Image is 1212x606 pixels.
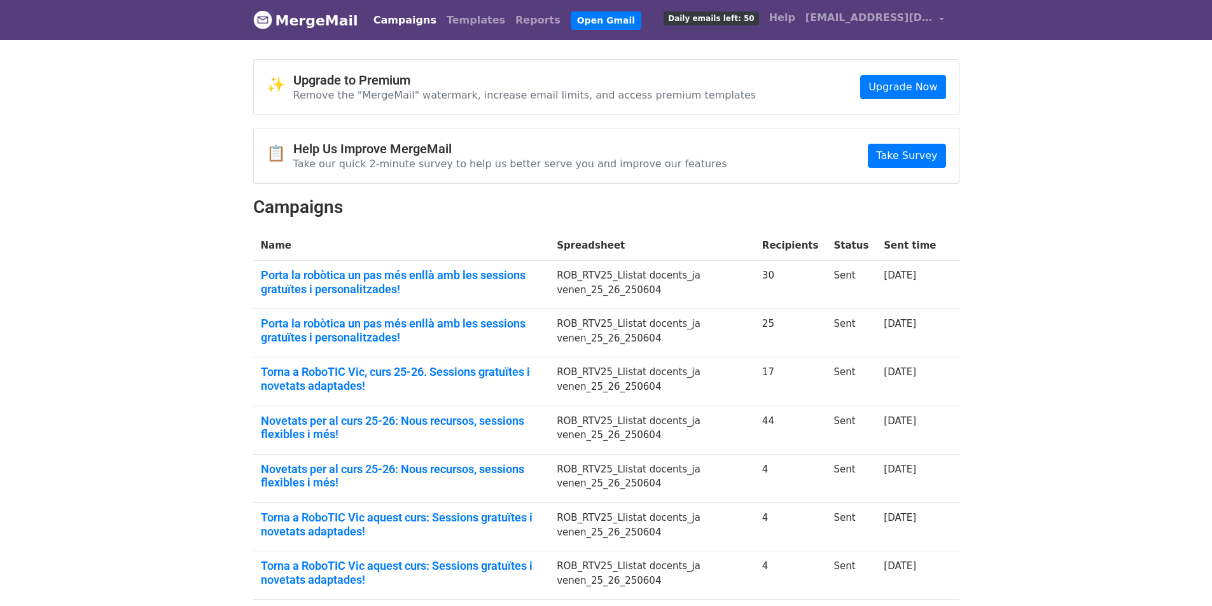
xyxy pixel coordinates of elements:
[549,309,755,357] td: ROB_RTV25_Llistat docents_ja venen_25_26_250604
[826,261,876,309] td: Sent
[884,366,916,378] a: [DATE]
[267,76,293,94] span: ✨
[549,551,755,600] td: ROB_RTV25_Llistat docents_ja venen_25_26_250604
[253,196,959,218] h2: Campaigns
[368,8,442,33] a: Campaigns
[253,7,358,34] a: MergeMail
[826,357,876,406] td: Sent
[826,231,876,261] th: Status
[755,231,826,261] th: Recipients
[549,406,755,454] td: ROB_RTV25_Llistat docents_ja venen_25_26_250604
[884,560,916,572] a: [DATE]
[826,454,876,502] td: Sent
[884,415,916,427] a: [DATE]
[510,8,566,33] a: Reports
[805,10,933,25] span: [EMAIL_ADDRESS][DOMAIN_NAME]
[261,268,542,296] a: Porta la robòtica un pas més enllà amb les sessions gratuïtes i personalitzades!
[884,270,916,281] a: [DATE]
[658,5,763,31] a: Daily emails left: 50
[571,11,641,30] a: Open Gmail
[826,503,876,551] td: Sent
[884,464,916,475] a: [DATE]
[261,462,542,490] a: Novetats per al curs 25-26: Nous recursos, sessions flexibles i més!
[755,357,826,406] td: 17
[826,406,876,454] td: Sent
[549,231,755,261] th: Spreadsheet
[442,8,510,33] a: Templates
[664,11,758,25] span: Daily emails left: 50
[253,10,272,29] img: MergeMail logo
[293,88,756,102] p: Remove the "MergeMail" watermark, increase email limits, and access premium templates
[549,503,755,551] td: ROB_RTV25_Llistat docents_ja venen_25_26_250604
[293,72,756,88] h4: Upgrade to Premium
[549,261,755,309] td: ROB_RTV25_Llistat docents_ja venen_25_26_250604
[267,144,293,163] span: 📋
[755,454,826,502] td: 4
[755,503,826,551] td: 4
[549,454,755,502] td: ROB_RTV25_Llistat docents_ja venen_25_26_250604
[755,309,826,357] td: 25
[800,5,949,35] a: [EMAIL_ADDRESS][DOMAIN_NAME]
[261,414,542,441] a: Novetats per al curs 25-26: Nous recursos, sessions flexibles i més!
[876,231,944,261] th: Sent time
[261,511,542,538] a: Torna a RoboTIC Vic aquest curs: Sessions gratuïtes i novetats adaptades!
[293,141,727,156] h4: Help Us Improve MergeMail
[293,157,727,170] p: Take our quick 2-minute survey to help us better serve you and improve our features
[261,559,542,586] a: Torna a RoboTIC Vic aquest curs: Sessions gratuïtes i novetats adaptades!
[860,75,945,99] a: Upgrade Now
[755,406,826,454] td: 44
[868,144,945,168] a: Take Survey
[826,551,876,600] td: Sent
[549,357,755,406] td: ROB_RTV25_Llistat docents_ja venen_25_26_250604
[253,231,550,261] th: Name
[826,309,876,357] td: Sent
[764,5,800,31] a: Help
[755,261,826,309] td: 30
[884,512,916,523] a: [DATE]
[261,317,542,344] a: Porta la robòtica un pas més enllà amb les sessions gratuïtes i personalitzades!
[261,365,542,392] a: Torna a RoboTIC Vic, curs 25-26. Sessions gratuïtes i novetats adaptades!
[884,318,916,329] a: [DATE]
[755,551,826,600] td: 4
